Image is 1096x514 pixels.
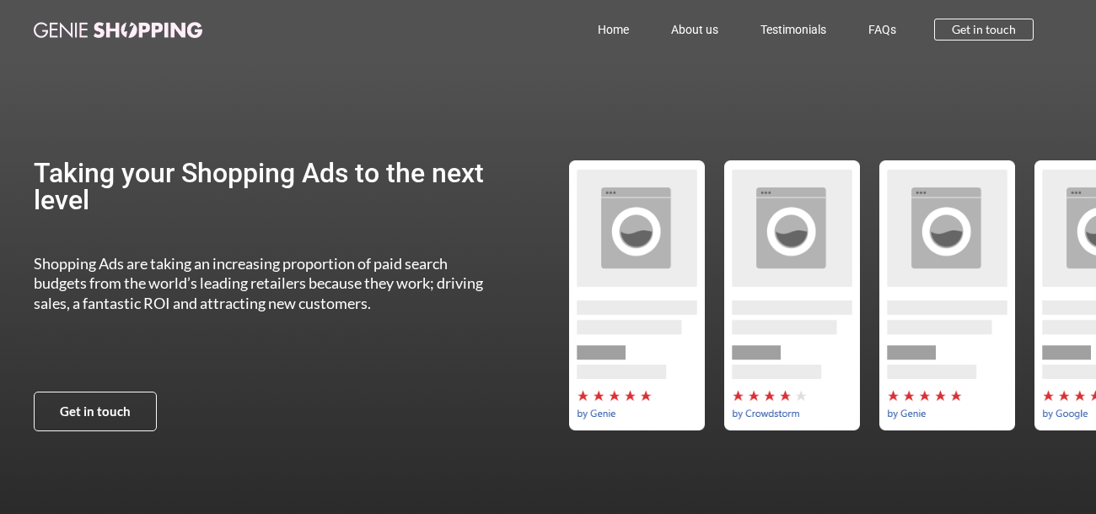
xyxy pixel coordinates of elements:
a: About us [650,10,739,49]
span: Get in touch [952,24,1016,35]
nav: Menu [277,10,917,49]
h2: Taking your Shopping Ads to the next level [34,160,500,214]
div: by-genie [869,160,1024,430]
div: 3 / 5 [869,160,1024,430]
a: Home [577,10,650,49]
span: Get in touch [60,405,131,418]
img: genie-shopping-logo [34,22,202,38]
div: 2 / 5 [714,160,869,430]
a: Get in touch [34,392,157,431]
a: Testimonials [739,10,847,49]
span: Shopping Ads are taking an increasing proportion of paid search budgets from the world’s leading ... [34,254,483,312]
div: 1 / 5 [559,160,714,430]
a: Get in touch [934,19,1034,41]
div: by-genie [559,160,714,430]
a: FAQs [847,10,917,49]
div: by-crowdstorm [714,160,869,430]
